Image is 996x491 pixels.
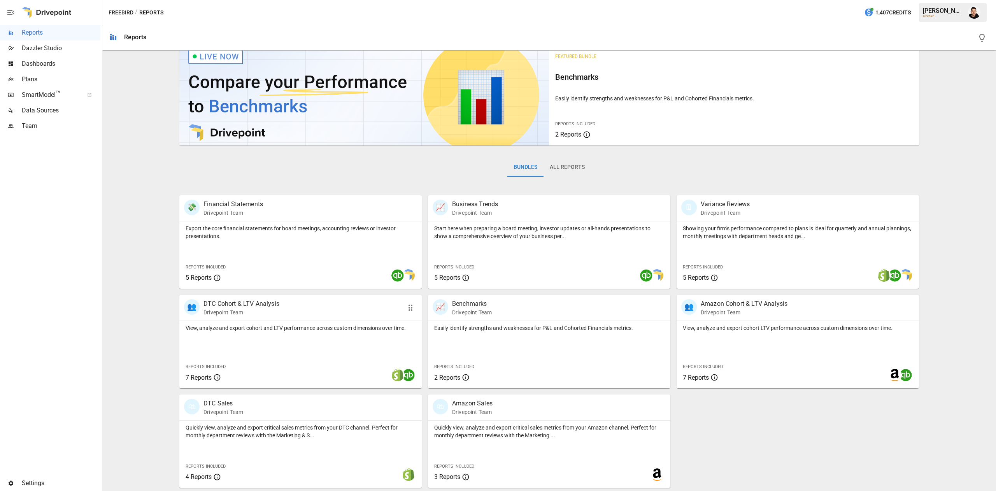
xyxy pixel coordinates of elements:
[900,269,912,282] img: smart model
[452,200,498,209] p: Business Trends
[701,309,787,316] p: Drivepoint Team
[683,274,709,281] span: 5 Reports
[186,265,226,270] span: Reports Included
[701,299,787,309] p: Amazon Cohort & LTV Analysis
[186,364,226,369] span: Reports Included
[900,369,912,381] img: quickbooks
[203,209,263,217] p: Drivepoint Team
[555,121,595,126] span: Reports Included
[184,299,200,315] div: 👥
[507,158,544,177] button: Bundles
[452,399,493,408] p: Amazon Sales
[186,424,416,439] p: Quickly view, analyze and export critical sales metrics from your DTC channel. Perfect for monthl...
[22,479,100,488] span: Settings
[434,464,474,469] span: Reports Included
[433,399,448,414] div: 🛍
[184,200,200,215] div: 💸
[555,54,596,59] span: Featured Bundle
[22,28,100,37] span: Reports
[22,44,100,53] span: Dazzler Studio
[555,71,912,83] h6: Benchmarks
[402,269,415,282] img: smart model
[433,299,448,315] div: 📈
[22,59,100,68] span: Dashboards
[861,5,914,20] button: 1,407Credits
[555,131,581,138] span: 2 Reports
[203,399,243,408] p: DTC Sales
[681,200,697,215] div: 🗓
[434,364,474,369] span: Reports Included
[544,158,591,177] button: All Reports
[968,6,980,19] img: Francisco Sanchez
[434,424,664,439] p: Quickly view, analyze and export critical sales metrics from your Amazon channel. Perfect for mon...
[683,374,709,381] span: 7 Reports
[683,224,913,240] p: Showing your firm's performance compared to plans is ideal for quarterly and annual plannings, mo...
[186,324,416,332] p: View, analyze and export cohort and LTV performance across custom dimensions over time.
[878,269,890,282] img: shopify
[434,374,460,381] span: 2 Reports
[135,8,138,18] div: /
[186,473,212,480] span: 4 Reports
[434,265,474,270] span: Reports Included
[56,89,61,99] span: ™
[184,399,200,414] div: 🛍
[452,309,492,316] p: Drivepoint Team
[683,364,723,369] span: Reports Included
[402,369,415,381] img: quickbooks
[433,200,448,215] div: 📈
[22,121,100,131] span: Team
[683,265,723,270] span: Reports Included
[651,468,663,481] img: amazon
[963,2,985,23] button: Francisco Sanchez
[923,7,963,14] div: [PERSON_NAME]
[203,408,243,416] p: Drivepoint Team
[434,324,664,332] p: Easily identify strengths and weaknesses for P&L and Cohorted Financials metrics.
[203,299,279,309] p: DTC Cohort & LTV Analysis
[179,44,549,146] img: video thumbnail
[681,299,697,315] div: 👥
[186,274,212,281] span: 5 Reports
[452,408,493,416] p: Drivepoint Team
[651,269,663,282] img: smart model
[186,374,212,381] span: 7 Reports
[22,75,100,84] span: Plans
[452,299,492,309] p: Benchmarks
[186,224,416,240] p: Export the core financial statements for board meetings, accounting reviews or investor presentat...
[452,209,498,217] p: Drivepoint Team
[391,269,404,282] img: quickbooks
[203,200,263,209] p: Financial Statements
[701,200,750,209] p: Variance Reviews
[434,473,460,480] span: 3 Reports
[434,224,664,240] p: Start here when preparing a board meeting, investor updates or all-hands presentations to show a ...
[22,106,100,115] span: Data Sources
[640,269,652,282] img: quickbooks
[875,8,911,18] span: 1,407 Credits
[889,269,901,282] img: quickbooks
[683,324,913,332] p: View, analyze and export cohort LTV performance across custom dimensions over time.
[555,95,912,102] p: Easily identify strengths and weaknesses for P&L and Cohorted Financials metrics.
[22,90,79,100] span: SmartModel
[434,274,460,281] span: 5 Reports
[889,369,901,381] img: amazon
[109,8,133,18] button: Freebird
[391,369,404,381] img: shopify
[203,309,279,316] p: Drivepoint Team
[402,468,415,481] img: shopify
[923,14,963,18] div: Freebird
[186,464,226,469] span: Reports Included
[124,33,146,41] div: Reports
[701,209,750,217] p: Drivepoint Team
